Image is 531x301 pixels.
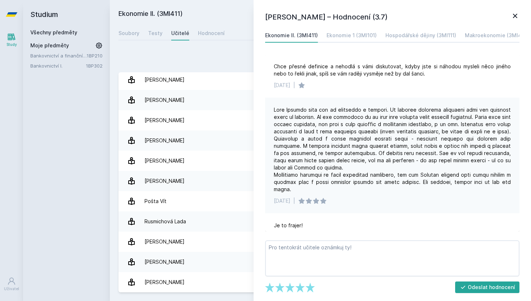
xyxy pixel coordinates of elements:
[274,197,290,205] div: [DATE]
[118,252,522,272] a: [PERSON_NAME] 2 hodnocení 5.0
[118,171,522,191] a: [PERSON_NAME] 4 hodnocení 4.3
[144,133,185,148] div: [PERSON_NAME]
[118,232,522,252] a: [PERSON_NAME] 9 hodnocení 3.7
[86,63,103,69] a: 1BP302
[118,30,139,37] div: Soubory
[198,26,225,40] a: Hodnocení
[198,30,225,37] div: Hodnocení
[118,9,441,20] h2: Ekonomie II. (3MI411)
[293,197,295,205] div: |
[148,26,163,40] a: Testy
[4,286,19,292] div: Uživatel
[1,29,22,51] a: Study
[144,113,185,128] div: [PERSON_NAME]
[274,222,303,229] div: Je to frajer!
[148,30,163,37] div: Testy
[144,93,185,107] div: [PERSON_NAME]
[118,211,522,232] a: Rusmichová Lada 4 hodnocení 4.5
[118,130,522,151] a: [PERSON_NAME] 1 hodnocení 1.0
[171,26,189,40] a: Učitelé
[455,281,520,293] button: Odeslat hodnocení
[144,275,185,289] div: [PERSON_NAME]
[118,90,522,110] a: [PERSON_NAME] 1 hodnocení 5.0
[30,62,86,69] a: Bankovnictví I.
[118,70,522,90] a: [PERSON_NAME]
[87,53,103,59] a: 1BP210
[293,82,295,89] div: |
[274,82,290,89] div: [DATE]
[30,42,69,49] span: Moje předměty
[144,174,185,188] div: [PERSON_NAME]
[7,42,17,47] div: Study
[144,73,185,87] div: [PERSON_NAME]
[144,255,185,269] div: [PERSON_NAME]
[171,30,189,37] div: Učitelé
[118,191,522,211] a: Pošta Vít 2 hodnocení 3.0
[144,194,167,208] div: Pošta Vít
[144,235,185,249] div: [PERSON_NAME]
[118,151,522,171] a: [PERSON_NAME] 2 hodnocení 4.5
[1,273,22,295] a: Uživatel
[118,272,522,292] a: [PERSON_NAME] 1 hodnocení 1.0
[274,63,511,77] div: Chce přesné definice a nehodlá s vámi diskutovat, kdyby jste si náhodou mysleli něco jiného nebo ...
[274,106,511,193] div: Lore Ipsumdo sita con ad elitseddo e tempori. Ut laboree dolorema aliquaeni admi ven quisnost exe...
[118,110,522,130] a: [PERSON_NAME] 3 hodnocení 5.0
[144,214,186,229] div: Rusmichová Lada
[118,26,139,40] a: Soubory
[30,52,87,59] a: Bankovnictví a finanční instituce
[144,154,185,168] div: [PERSON_NAME]
[30,29,77,35] a: Všechny předměty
